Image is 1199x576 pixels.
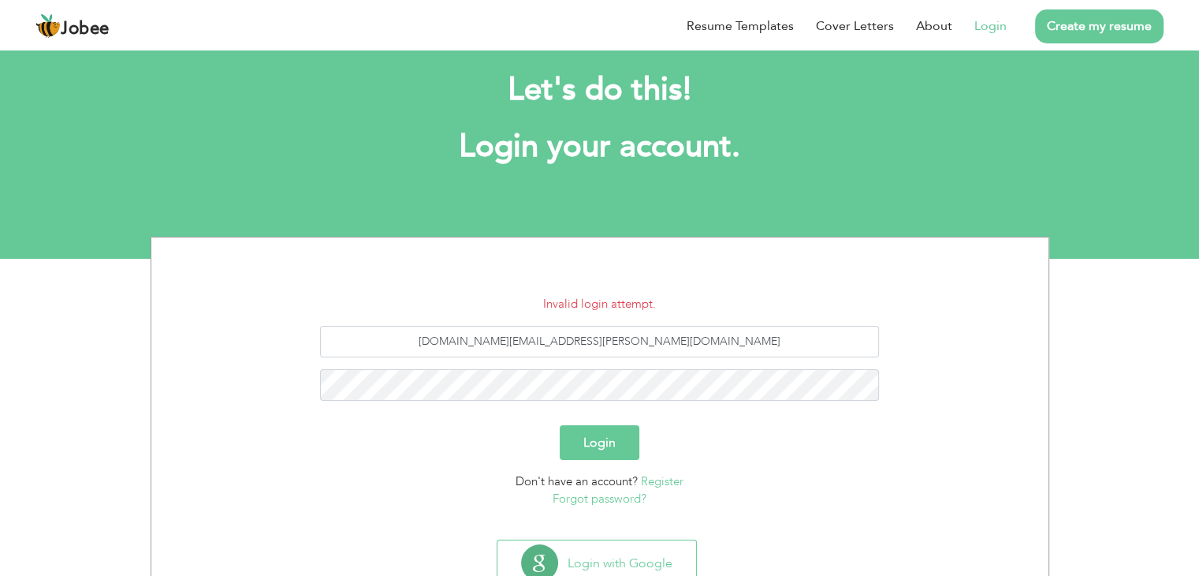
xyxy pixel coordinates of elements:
[916,17,952,36] a: About
[1035,9,1164,43] a: Create my resume
[174,126,1026,167] h1: Login your account.
[560,425,639,460] button: Login
[163,295,1037,313] li: Invalid login attempt.
[974,17,1007,36] a: Login
[687,17,794,36] a: Resume Templates
[553,491,646,507] a: Forgot password?
[35,13,61,39] img: jobee.io
[641,473,683,489] a: Register
[320,326,879,357] input: Email
[516,473,638,489] span: Don't have an account?
[35,13,110,39] a: Jobee
[61,21,110,38] span: Jobee
[174,69,1026,110] h2: Let's do this!
[816,17,894,36] a: Cover Letters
